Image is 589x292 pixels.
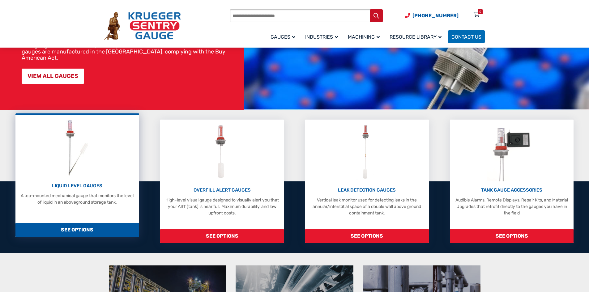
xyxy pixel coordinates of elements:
img: Leak Detection Gauges [355,123,379,181]
span: Contact Us [451,34,481,40]
a: Gauges [267,29,301,44]
a: Leak Detection Gauges LEAK DETECTION GAUGES Vertical leak monitor used for detecting leaks in the... [305,120,429,243]
p: At Krueger Sentry Gauge, for over 75 years we have manufactured over three million liquid-level g... [22,24,241,61]
img: Overfill Alert Gauges [208,123,236,181]
a: Liquid Level Gauges LIQUID LEVEL GAUGES A top-mounted mechanical gauge that monitors the level of... [15,113,139,237]
span: Gauges [271,34,295,40]
p: LEAK DETECTION GAUGES [308,187,426,194]
a: Phone Number (920) 434-8860 [405,12,459,19]
span: Resource Library [390,34,442,40]
span: [PHONE_NUMBER] [412,13,459,19]
a: Industries [301,29,344,44]
div: 0 [479,9,481,14]
span: Industries [305,34,338,40]
p: OVERFILL ALERT GAUGES [163,187,281,194]
a: Overfill Alert Gauges OVERFILL ALERT GAUGES High-level visual gauge designed to visually alert yo... [160,120,284,243]
span: SEE OPTIONS [160,229,284,243]
span: SEE OPTIONS [15,223,139,237]
a: Contact Us [448,30,485,43]
img: Tank Gauge Accessories [487,123,537,181]
p: TANK GAUGE ACCESSORIES [453,187,570,194]
a: Tank Gauge Accessories TANK GAUGE ACCESSORIES Audible Alarms, Remote Displays, Repair Kits, and M... [450,120,574,243]
p: Audible Alarms, Remote Displays, Repair Kits, and Material Upgrades that retrofit directly to the... [453,197,570,216]
span: Machining [348,34,380,40]
p: A top-mounted mechanical gauge that monitors the level of liquid in an aboveground storage tank. [19,193,136,205]
span: SEE OPTIONS [450,229,574,243]
a: Resource Library [386,29,448,44]
img: Krueger Sentry Gauge [104,12,181,40]
a: Machining [344,29,386,44]
img: Liquid Level Gauges [61,118,93,177]
p: High-level visual gauge designed to visually alert you that your AST (tank) is near full. Maximum... [163,197,281,216]
a: VIEW ALL GAUGES [22,69,84,84]
p: LIQUID LEVEL GAUGES [19,182,136,189]
p: Vertical leak monitor used for detecting leaks in the annular/interstitial space of a double wall... [308,197,426,216]
span: SEE OPTIONS [305,229,429,243]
